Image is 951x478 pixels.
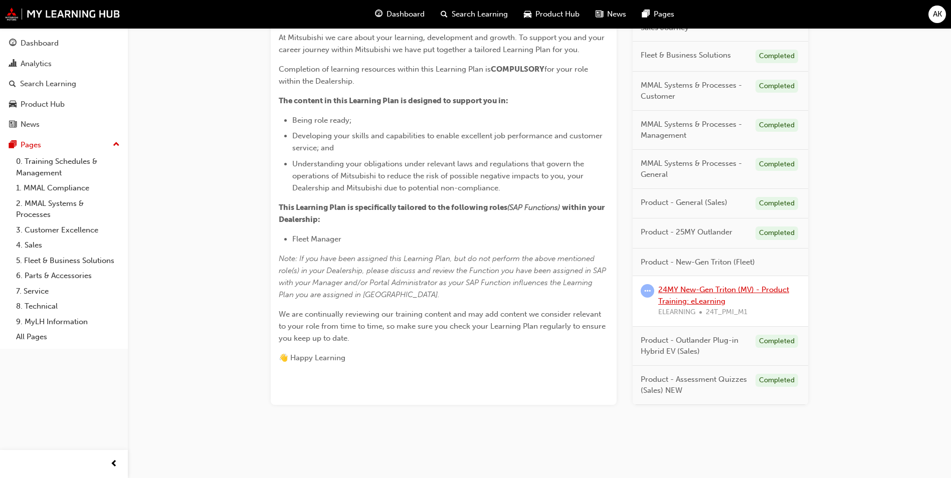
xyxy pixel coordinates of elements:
span: search-icon [9,80,16,89]
span: pages-icon [642,8,650,21]
div: Completed [755,335,798,348]
span: Product - Assessment Quizzes (Sales) NEW [641,374,747,396]
div: Completed [755,80,798,93]
span: MMAL Systems & Processes - Management [641,119,747,141]
div: Dashboard [21,38,59,49]
div: Completed [755,158,798,171]
div: Completed [755,374,798,387]
span: Product - Outlander Plug-in Hybrid EV (Sales) [641,335,747,357]
a: Analytics [4,55,124,73]
span: Completion of learning resources within this Learning Plan is [279,65,491,74]
a: 1. MMAL Compliance [12,180,124,196]
span: within your Dealership: [279,203,606,224]
a: 7. Service [12,284,124,299]
a: 5. Fleet & Business Solutions [12,253,124,269]
button: Pages [4,136,124,154]
span: car-icon [9,100,17,109]
div: Analytics [21,58,52,70]
span: Being role ready; [292,116,351,125]
span: prev-icon [110,458,118,470]
a: 0. Training Schedules & Management [12,154,124,180]
a: 9. MyLH Information [12,314,124,330]
a: car-iconProduct Hub [516,4,588,25]
span: Dashboard [387,9,425,20]
a: 6. Parts & Accessories [12,268,124,284]
a: search-iconSearch Learning [433,4,516,25]
span: learningRecordVerb_ATTEMPT-icon [641,284,654,298]
a: news-iconNews [588,4,634,25]
span: guage-icon [375,8,383,21]
span: Search Learning [452,9,508,20]
a: 2. MMAL Systems & Processes [12,196,124,222]
span: AK [933,9,942,20]
a: 24MY New-Gen Triton (MV) - Product Training: eLearning [658,285,789,306]
span: news-icon [596,8,603,21]
span: 👋 Happy Learning [279,353,345,362]
span: up-icon [113,138,120,151]
button: AK [928,6,946,23]
span: Product - New-Gen Triton (Fleet) [641,257,755,268]
span: news-icon [9,120,17,129]
span: At Mitsubishi we care about your learning, development and growth. To support you and your career... [279,33,607,54]
span: Developing your skills and capabilities to enable excellent job performance and customer service;... [292,131,605,152]
span: search-icon [441,8,448,21]
button: DashboardAnalyticsSearch LearningProduct HubNews [4,32,124,136]
a: All Pages [12,329,124,345]
span: (SAP Functions) [507,203,560,212]
span: pages-icon [9,141,17,150]
span: 24T_PMI_M1 [706,307,747,318]
span: Product - 25MY Outlander [641,226,732,238]
span: car-icon [524,8,531,21]
a: Search Learning [4,75,124,93]
a: News [4,115,124,134]
span: Product Hub [535,9,580,20]
span: We are continually reviewing our training content and may add content we consider relevant to you... [279,310,608,343]
div: Completed [755,197,798,210]
div: Product Hub [21,99,65,110]
span: Fleet & Business Solutions [641,50,731,61]
a: Product Hub [4,95,124,114]
span: Understanding your obligations under relevant laws and regulations that govern the operations of ... [292,159,586,192]
span: guage-icon [9,39,17,48]
span: Product - General (Sales) [641,197,727,208]
a: 3. Customer Excellence [12,222,124,238]
span: ELEARNING [658,307,695,318]
a: pages-iconPages [634,4,682,25]
a: 8. Technical [12,299,124,314]
img: mmal [5,8,120,21]
span: The content in this Learning Plan is designed to support you in: [279,96,508,105]
div: News [21,119,40,130]
span: COMPULSORY [491,65,544,74]
a: Dashboard [4,34,124,53]
div: Completed [755,50,798,63]
div: Pages [21,139,41,151]
div: Completed [755,226,798,240]
a: 4. Sales [12,237,124,253]
span: Fleet Manager [292,234,341,244]
span: chart-icon [9,60,17,69]
span: News [607,9,626,20]
span: for your role within the Dealership. [279,65,590,86]
span: Pages [654,9,674,20]
span: This Learning Plan is specifically tailored to the following roles [279,203,507,212]
a: guage-iconDashboard [367,4,433,25]
span: MMAL Systems & Processes - General [641,158,747,180]
span: Note: If you have been assigned this Learning Plan, but do not perform the above mentioned role(s... [279,254,608,299]
span: MMAL Systems & Processes - Customer [641,80,747,102]
div: Search Learning [20,78,76,90]
div: Completed [755,119,798,132]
